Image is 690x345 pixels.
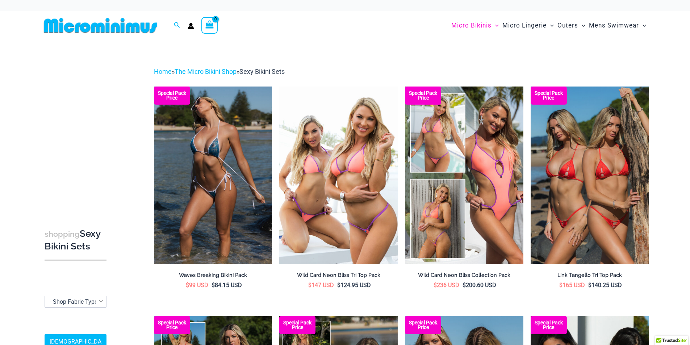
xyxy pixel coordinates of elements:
[201,17,218,34] a: View Shopping Cart, empty
[308,282,311,289] span: $
[531,320,567,330] b: Special Pack Price
[154,91,190,100] b: Special Pack Price
[279,320,315,330] b: Special Pack Price
[531,87,649,264] a: Bikini Pack Bikini Pack BBikini Pack B
[531,272,649,281] a: Link Tangello Tri Top Pack
[405,272,523,279] h2: Wild Card Neon Bliss Collection Pack
[279,87,398,264] a: Wild Card Neon Bliss Tri Top PackWild Card Neon Bliss Tri Top Pack BWild Card Neon Bliss Tri Top ...
[502,16,547,35] span: Micro Lingerie
[463,282,496,289] bdi: 200.60 USD
[451,16,492,35] span: Micro Bikinis
[501,14,556,37] a: Micro LingerieMenu ToggleMenu Toggle
[588,282,591,289] span: $
[492,16,499,35] span: Menu Toggle
[41,17,160,34] img: MM SHOP LOGO FLAT
[186,282,189,289] span: $
[448,13,649,38] nav: Site Navigation
[188,23,194,29] a: Account icon link
[154,68,285,75] span: » »
[531,91,567,100] b: Special Pack Price
[337,282,340,289] span: $
[279,272,398,279] h2: Wild Card Neon Bliss Tri Top Pack
[588,282,622,289] bdi: 140.25 USD
[434,282,459,289] bdi: 236 USD
[45,230,80,239] span: shopping
[175,68,237,75] a: The Micro Bikini Shop
[578,16,585,35] span: Menu Toggle
[589,16,639,35] span: Mens Swimwear
[212,282,215,289] span: $
[556,14,587,37] a: OutersMenu ToggleMenu Toggle
[405,87,523,264] img: Collection Pack (7)
[557,16,578,35] span: Outers
[463,282,466,289] span: $
[559,282,585,289] bdi: 165 USD
[337,282,371,289] bdi: 124.95 USD
[154,87,272,264] img: Waves Breaking Ocean 312 Top 456 Bottom 08
[449,14,501,37] a: Micro BikinisMenu ToggleMenu Toggle
[212,282,242,289] bdi: 84.15 USD
[45,228,106,253] h3: Sexy Bikini Sets
[279,272,398,281] a: Wild Card Neon Bliss Tri Top Pack
[405,87,523,264] a: Collection Pack (7) Collection Pack B (1)Collection Pack B (1)
[587,14,648,37] a: Mens SwimwearMenu ToggleMenu Toggle
[45,296,106,308] span: - Shop Fabric Type
[239,68,285,75] span: Sexy Bikini Sets
[50,298,97,305] span: - Shop Fabric Type
[174,21,180,30] a: Search icon link
[186,282,208,289] bdi: 99 USD
[531,272,649,279] h2: Link Tangello Tri Top Pack
[531,87,649,264] img: Bikini Pack
[154,272,272,279] h2: Waves Breaking Bikini Pack
[308,282,334,289] bdi: 147 USD
[405,91,441,100] b: Special Pack Price
[405,320,441,330] b: Special Pack Price
[405,272,523,281] a: Wild Card Neon Bliss Collection Pack
[547,16,554,35] span: Menu Toggle
[154,320,190,330] b: Special Pack Price
[45,60,110,205] iframe: TrustedSite Certified
[154,87,272,264] a: Waves Breaking Ocean 312 Top 456 Bottom 08 Waves Breaking Ocean 312 Top 456 Bottom 04Waves Breaki...
[639,16,646,35] span: Menu Toggle
[45,296,106,307] span: - Shop Fabric Type
[154,272,272,281] a: Waves Breaking Bikini Pack
[559,282,563,289] span: $
[279,87,398,264] img: Wild Card Neon Bliss Tri Top Pack
[154,68,172,75] a: Home
[434,282,437,289] span: $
